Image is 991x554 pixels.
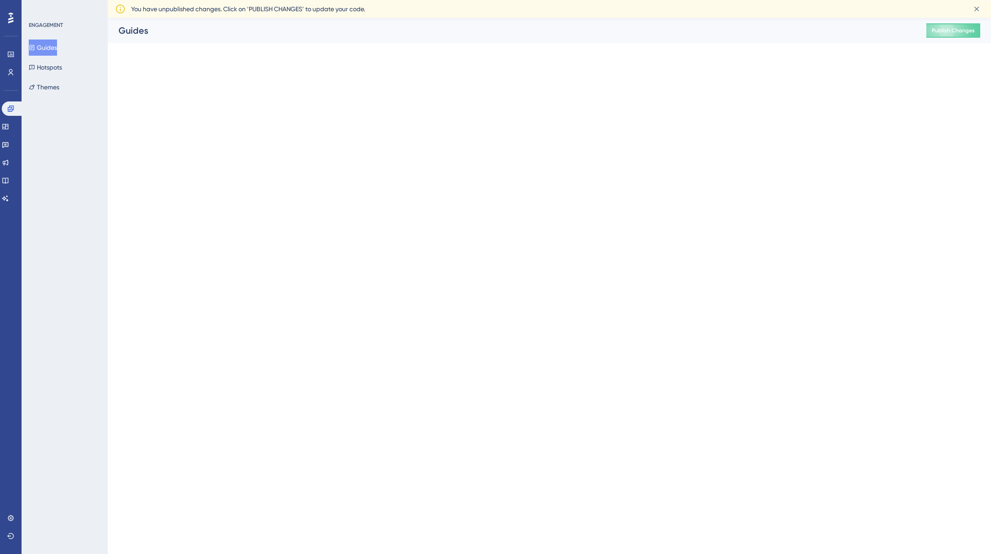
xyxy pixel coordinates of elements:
[119,24,904,37] div: Guides
[932,27,975,34] span: Publish Changes
[131,4,365,14] span: You have unpublished changes. Click on ‘PUBLISH CHANGES’ to update your code.
[29,59,62,75] button: Hotspots
[29,79,59,95] button: Themes
[29,22,63,29] div: ENGAGEMENT
[926,23,980,38] button: Publish Changes
[29,40,57,56] button: Guides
